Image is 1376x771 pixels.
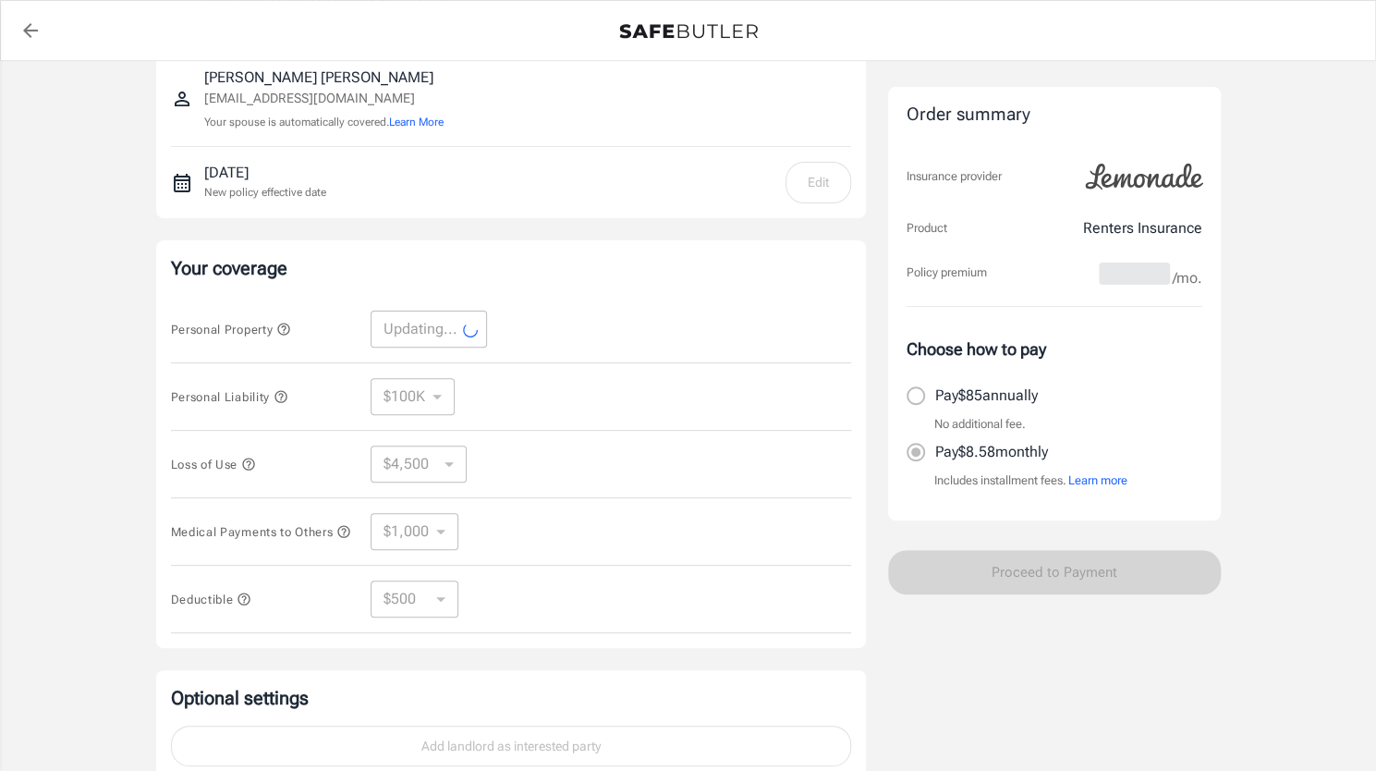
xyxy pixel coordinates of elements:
[907,167,1002,186] p: Insurance provider
[389,114,444,130] button: Learn More
[171,385,288,408] button: Personal Liability
[171,685,851,711] p: Optional settings
[204,184,326,201] p: New policy effective date
[171,593,252,606] span: Deductible
[171,88,193,110] svg: Insured person
[1075,151,1213,202] img: Lemonade
[204,89,444,108] p: [EMAIL_ADDRESS][DOMAIN_NAME]
[171,323,291,337] span: Personal Property
[171,255,851,281] p: Your coverage
[907,263,987,282] p: Policy premium
[907,102,1202,128] div: Order summary
[204,67,444,89] p: [PERSON_NAME] [PERSON_NAME]
[1068,471,1127,490] button: Learn more
[935,441,1048,463] p: Pay $8.58 monthly
[171,588,252,610] button: Deductible
[934,415,1026,434] p: No additional fee.
[171,458,256,471] span: Loss of Use
[934,471,1127,490] p: Includes installment fees.
[12,12,49,49] a: back to quotes
[1083,217,1202,239] p: Renters Insurance
[171,318,291,340] button: Personal Property
[935,385,1038,407] p: Pay $85 annually
[204,162,326,184] p: [DATE]
[907,337,1202,361] p: Choose how to pay
[171,390,288,404] span: Personal Liability
[171,453,256,475] button: Loss of Use
[204,114,444,131] p: Your spouse is automatically covered.
[907,219,947,238] p: Product
[619,24,758,39] img: Back to quotes
[1173,265,1202,291] span: /mo.
[171,525,352,539] span: Medical Payments to Others
[171,172,193,194] svg: New policy start date
[171,520,352,543] button: Medical Payments to Others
